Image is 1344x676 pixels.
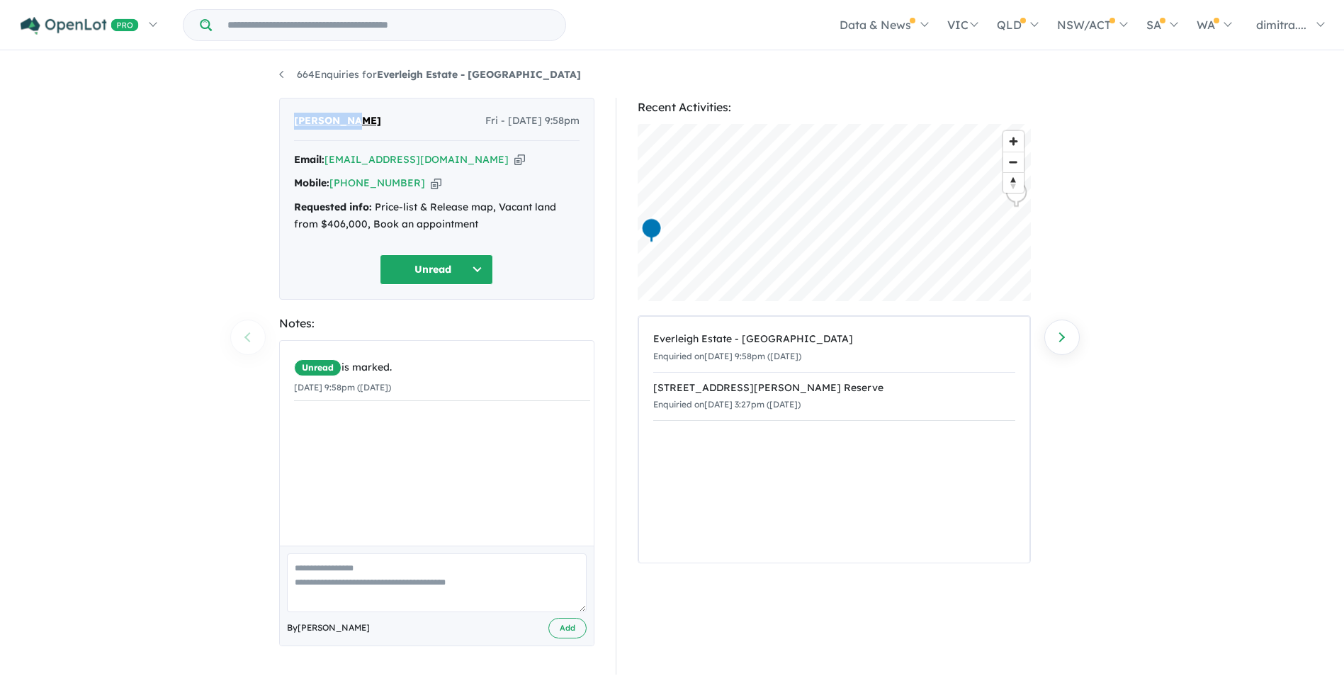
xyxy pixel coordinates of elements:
[215,10,563,40] input: Try estate name, suburb, builder or developer
[294,113,381,130] span: [PERSON_NAME]
[287,621,370,635] span: By [PERSON_NAME]
[294,199,580,233] div: Price-list & Release map, Vacant land from $406,000, Book an appointment
[294,176,329,189] strong: Mobile:
[485,113,580,130] span: Fri - [DATE] 9:58pm
[653,324,1015,373] a: Everleigh Estate - [GEOGRAPHIC_DATA]Enquiried on[DATE] 9:58pm ([DATE])
[1003,173,1024,193] span: Reset bearing to north
[1003,152,1024,172] button: Zoom out
[638,98,1031,117] div: Recent Activities:
[279,314,594,333] div: Notes:
[294,359,590,376] div: is marked.
[1003,131,1024,152] button: Zoom in
[294,201,372,213] strong: Requested info:
[638,124,1031,301] canvas: Map
[653,399,801,410] small: Enquiried on [DATE] 3:27pm ([DATE])
[431,176,441,191] button: Copy
[380,254,493,285] button: Unread
[653,351,801,361] small: Enquiried on [DATE] 9:58pm ([DATE])
[640,218,662,244] div: Map marker
[377,68,581,81] strong: Everleigh Estate - [GEOGRAPHIC_DATA]
[279,67,1066,84] nav: breadcrumb
[324,153,509,166] a: [EMAIL_ADDRESS][DOMAIN_NAME]
[548,618,587,638] button: Add
[294,153,324,166] strong: Email:
[1003,172,1024,193] button: Reset bearing to north
[653,380,1015,397] div: [STREET_ADDRESS][PERSON_NAME] Reserve
[1005,181,1027,208] div: Map marker
[294,359,341,376] span: Unread
[294,382,391,393] small: [DATE] 9:58pm ([DATE])
[514,152,525,167] button: Copy
[21,17,139,35] img: Openlot PRO Logo White
[279,68,581,81] a: 664Enquiries forEverleigh Estate - [GEOGRAPHIC_DATA]
[653,372,1015,422] a: [STREET_ADDRESS][PERSON_NAME] ReserveEnquiried on[DATE] 3:27pm ([DATE])
[653,331,1015,348] div: Everleigh Estate - [GEOGRAPHIC_DATA]
[329,176,425,189] a: [PHONE_NUMBER]
[1256,18,1306,32] span: dimitra....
